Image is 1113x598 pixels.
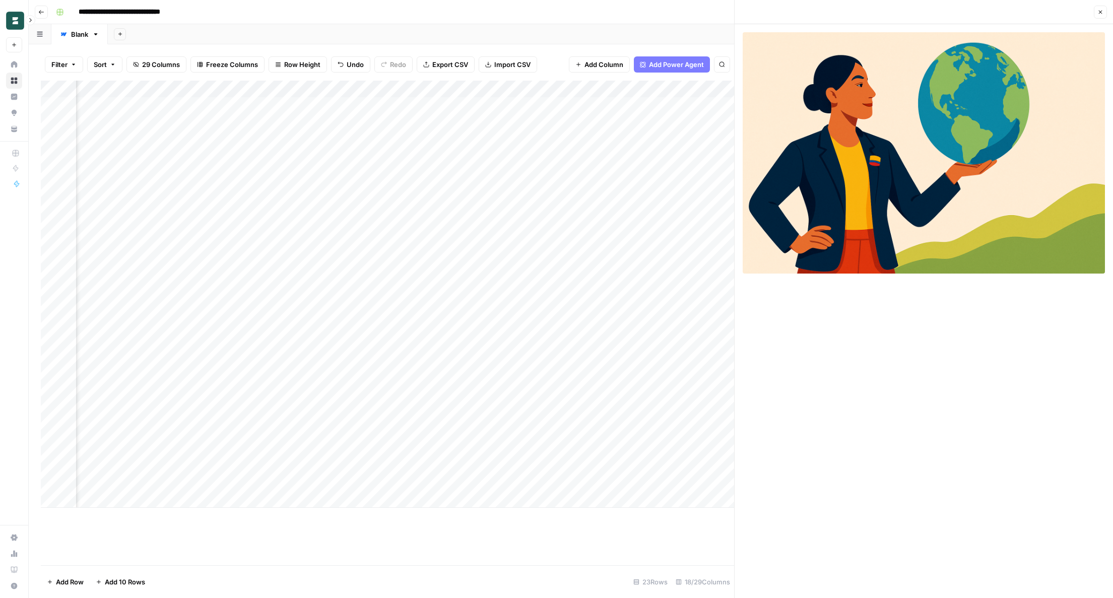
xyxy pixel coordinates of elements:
span: Export CSV [432,59,468,70]
span: Add Power Agent [649,59,704,70]
img: Borderless Logo [6,12,24,30]
button: Redo [374,56,413,73]
div: 18/29 Columns [672,574,734,590]
span: Freeze Columns [206,59,258,70]
span: Row Height [284,59,320,70]
div: Blank [71,29,88,39]
button: Add Row [41,574,90,590]
div: 23 Rows [629,574,672,590]
button: Export CSV [417,56,475,73]
span: Add Row [56,577,84,587]
span: 29 Columns [142,59,180,70]
button: Filter [45,56,83,73]
button: Add Power Agent [634,56,710,73]
button: Workspace: Borderless [6,8,22,33]
span: Redo [390,59,406,70]
span: Sort [94,59,107,70]
a: Opportunities [6,105,22,121]
button: Add 10 Rows [90,574,151,590]
a: Browse [6,73,22,89]
a: Learning Hub [6,562,22,578]
button: Help + Support [6,578,22,594]
button: Undo [331,56,370,73]
a: Your Data [6,121,22,137]
span: Add Column [584,59,623,70]
a: Usage [6,546,22,562]
a: Home [6,56,22,73]
a: Settings [6,529,22,546]
span: Filter [51,59,68,70]
button: Add Column [569,56,630,73]
span: Undo [347,59,364,70]
button: Freeze Columns [190,56,265,73]
button: 29 Columns [126,56,186,73]
button: Row Height [269,56,327,73]
a: Blank [51,24,108,44]
span: Import CSV [494,59,531,70]
img: Row/Cell [743,32,1105,274]
button: Sort [87,56,122,73]
span: Add 10 Rows [105,577,145,587]
button: Import CSV [479,56,537,73]
a: Insights [6,89,22,105]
